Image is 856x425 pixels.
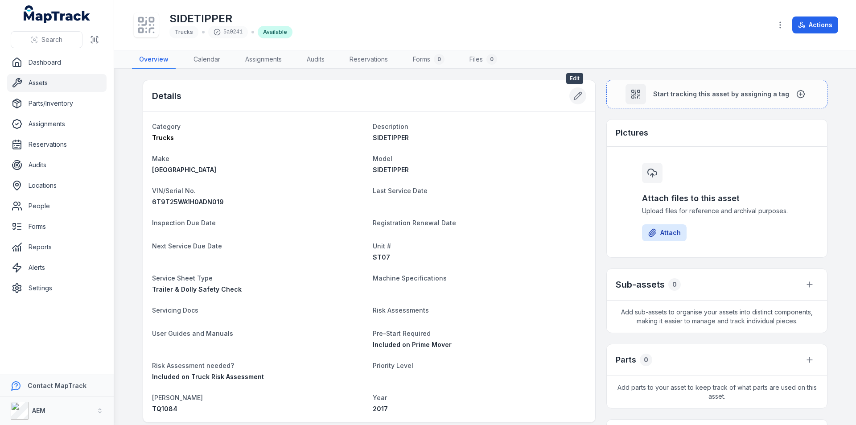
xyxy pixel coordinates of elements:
span: Machine Specifications [373,274,447,282]
span: Trailer & Dolly Safety Check [152,285,242,293]
a: Assignments [7,115,107,133]
span: Edit [566,73,583,84]
span: VIN/Serial No. [152,187,196,194]
span: Year [373,394,387,401]
span: Registration Renewal Date [373,219,456,227]
span: SIDETIPPER [373,134,409,141]
strong: AEM [32,407,45,414]
span: Pre-Start Required [373,330,431,337]
a: Reservations [342,50,395,69]
span: Start tracking this asset by assigning a tag [653,90,789,99]
span: Add parts to your asset to keep track of what parts are used on this asset. [607,376,827,408]
div: Available [258,26,292,38]
span: Trucks [175,29,193,35]
span: Trucks [152,134,174,141]
a: Audits [300,50,332,69]
span: Servicing Docs [152,306,198,314]
a: Locations [7,177,107,194]
span: TQ1084 [152,405,177,413]
button: Search [11,31,82,48]
h3: Attach files to this asset [642,192,792,205]
a: MapTrack [24,5,91,23]
a: Settings [7,279,107,297]
a: Assets [7,74,107,92]
span: Next Service Due Date [152,242,222,250]
span: Priority Level [373,362,413,369]
span: Service Sheet Type [152,274,213,282]
span: Description [373,123,408,130]
span: User Guides and Manuals [152,330,233,337]
h2: Details [152,90,181,102]
a: Files0 [462,50,504,69]
a: Reports [7,238,107,256]
span: 6T9T25WA1H0ADN019 [152,198,224,206]
a: People [7,197,107,215]
a: Dashboard [7,54,107,71]
span: Risk Assessment needed? [152,362,234,369]
span: Risk Assessments [373,306,429,314]
button: Attach [642,224,687,241]
button: Actions [792,17,838,33]
button: Start tracking this asset by assigning a tag [606,80,827,108]
div: 0 [668,278,681,291]
strong: Contact MapTrack [28,382,86,389]
span: SIDETIPPER [373,166,409,173]
h3: Parts [616,354,636,366]
span: Unit # [373,242,391,250]
a: Audits [7,156,107,174]
h3: Pictures [616,127,648,139]
a: Overview [132,50,176,69]
a: Parts/Inventory [7,95,107,112]
span: Model [373,155,392,162]
span: Category [152,123,181,130]
span: Included on Prime Mover [373,341,452,348]
div: 0 [486,54,497,65]
a: Forms [7,218,107,235]
div: 5a0241 [208,26,248,38]
span: Add sub-assets to organise your assets into distinct components, making it easier to manage and t... [607,301,827,333]
span: Search [41,35,62,44]
span: Make [152,155,169,162]
span: Inspection Due Date [152,219,216,227]
h2: Sub-assets [616,278,665,291]
span: [GEOGRAPHIC_DATA] [152,166,216,173]
a: Reservations [7,136,107,153]
a: Assignments [238,50,289,69]
a: Forms0 [406,50,452,69]
a: Calendar [186,50,227,69]
h1: SIDETIPPER [169,12,292,26]
a: Alerts [7,259,107,276]
div: 0 [434,54,444,65]
span: Upload files for reference and archival purposes. [642,206,792,215]
span: ST07 [373,253,390,261]
span: [PERSON_NAME] [152,394,203,401]
span: Last Service Date [373,187,428,194]
div: 0 [640,354,652,366]
span: 2017 [373,405,388,413]
span: Included on Truck Risk Assessment [152,373,264,380]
